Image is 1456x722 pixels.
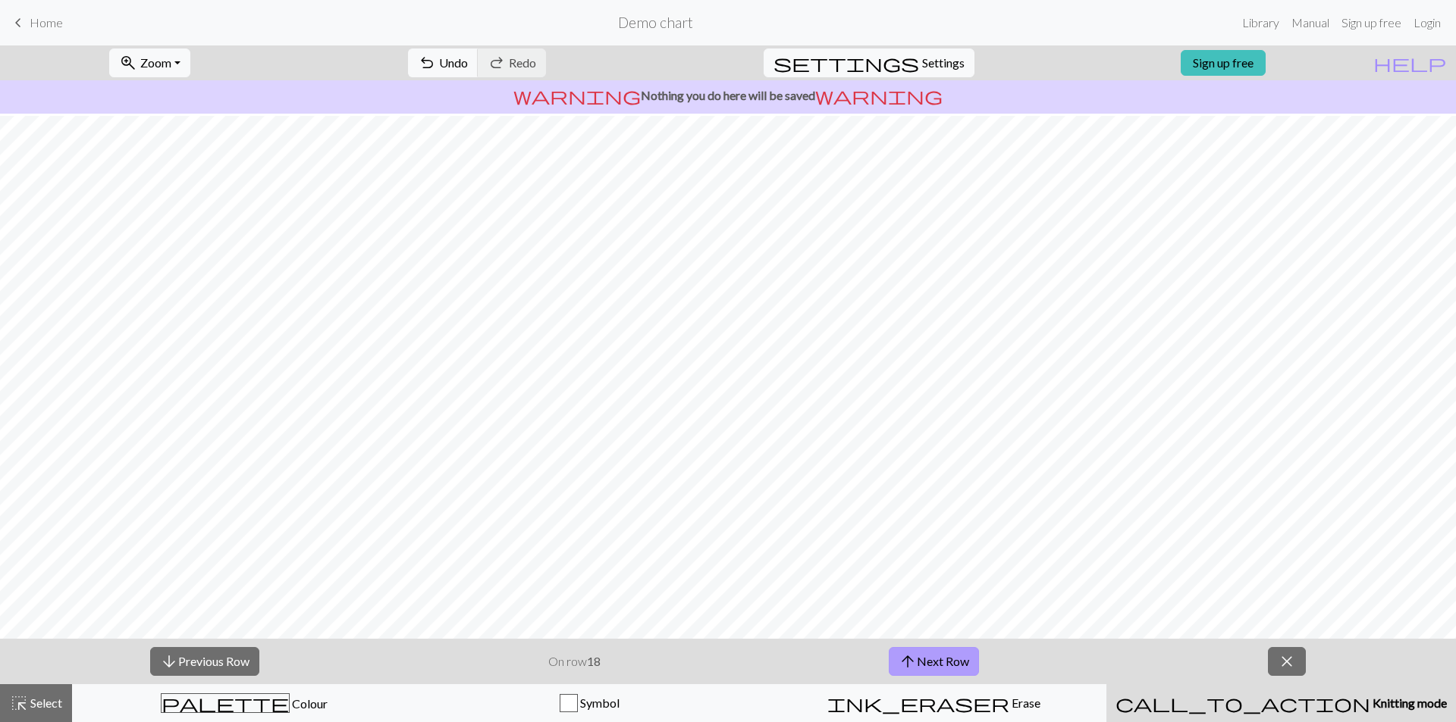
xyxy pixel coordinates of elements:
i: Settings [773,54,919,72]
button: Undo [408,48,479,77]
span: call_to_action [1116,692,1370,714]
button: Previous Row [150,647,259,676]
span: arrow_downward [160,651,178,672]
h2: Demo chart [618,14,693,31]
a: Manual [1285,8,1335,38]
button: Colour [72,684,417,722]
span: warning [815,85,943,106]
span: close [1278,651,1296,672]
a: Home [9,10,63,36]
span: settings [773,52,919,73]
span: arrow_upward [899,651,917,672]
span: Undo [439,55,468,70]
span: Knitting mode [1370,695,1447,710]
p: On row [548,652,601,670]
button: Zoom [109,48,190,77]
span: Colour [290,696,328,711]
span: Zoom [140,55,171,70]
span: Select [28,695,62,710]
button: Symbol [417,684,762,722]
button: SettingsSettings [764,48,974,77]
span: Symbol [578,695,620,710]
span: Home [30,15,63,30]
span: help [1373,52,1446,73]
button: Knitting mode [1106,684,1456,722]
a: Library [1236,8,1285,38]
span: ink_eraser [827,692,1009,714]
a: Sign up free [1181,50,1266,76]
button: Erase [761,684,1106,722]
span: warning [513,85,641,106]
span: undo [418,52,436,73]
a: Sign up free [1335,8,1407,38]
strong: 18 [587,654,601,668]
span: palette [162,692,289,714]
span: highlight_alt [10,692,28,714]
span: Settings [922,54,965,72]
p: Nothing you do here will be saved [6,86,1450,105]
a: Login [1407,8,1447,38]
span: zoom_in [119,52,137,73]
span: keyboard_arrow_left [9,12,27,33]
span: Erase [1009,695,1040,710]
button: Next Row [889,647,979,676]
